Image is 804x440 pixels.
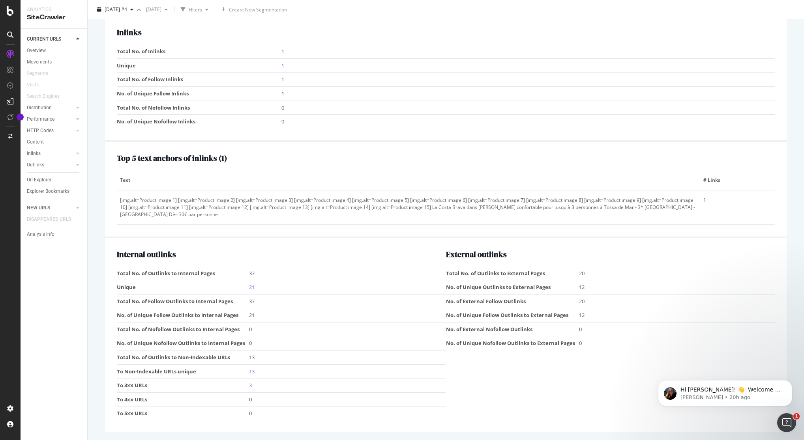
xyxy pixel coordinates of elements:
td: No. of Unique Follow Inlinks [117,86,281,101]
div: Segments [27,69,48,78]
td: No. of Unique Follow Outlinks to External Pages [446,308,579,323]
div: Filters [189,6,202,13]
div: Overview [27,47,46,55]
div: Performance [27,115,54,123]
a: NEW URLS [27,204,74,212]
td: 37 [249,267,446,280]
h2: External outlinks [446,250,775,259]
span: # Links [703,177,770,184]
td: No. of External Nofollow Outlinks [446,322,579,336]
div: Analytics [27,6,81,13]
td: 1 [281,86,775,101]
td: 0 [281,101,775,115]
td: To Non-Indexable URLs unique [117,364,249,378]
div: Content [27,138,44,146]
td: 0 [249,322,446,336]
td: Total No. of Outlinks to Internal Pages [117,267,249,280]
td: To 4xx URLs [117,392,249,406]
td: No. of Unique Nofollow Outlinks to External Pages [446,336,579,350]
span: Text [120,177,695,184]
span: vs [137,6,143,13]
td: 0 [249,336,446,351]
div: Analysis Info [27,230,54,239]
div: Url Explorer [27,176,51,184]
td: 20 [579,294,775,308]
td: 0 [281,115,775,129]
td: 1 [281,45,775,58]
iframe: Intercom notifications message [646,364,804,419]
span: 1 [793,413,800,419]
h2: Top 5 text anchors of inlinks ( 1 ) [117,154,775,162]
a: Explorer Bookmarks [27,187,82,196]
td: Total No. of Follow Inlinks [117,73,281,87]
div: Outlinks [27,161,44,169]
div: 1 [703,197,772,204]
div: DISAPPEARED URLS [27,215,71,224]
td: To 3xx URLs [117,378,249,393]
a: CURRENT URLS [27,35,74,43]
td: No. of Unique Follow Outlinks to Internal Pages [117,308,249,323]
button: [DATE] #4 [94,3,137,16]
td: 12 [579,308,775,323]
div: Movements [27,58,52,66]
td: 37 [249,294,446,308]
div: SiteCrawler [27,13,81,22]
h2: Inlinks [117,28,775,37]
td: Total No. of Follow Outlinks to Internal Pages [117,294,249,308]
td: Total No. of Outlinks to Non-Indexable URLs [117,351,249,365]
td: No. of Unique Nofollow Outlinks to Internal Pages [117,336,249,351]
div: HTTP Codes [27,127,54,135]
div: Tooltip anchor [17,114,24,121]
td: 0 [579,336,775,350]
iframe: Intercom live chat [777,413,796,432]
td: 0 [249,392,446,406]
div: CURRENT URLS [27,35,61,43]
div: NEW URLS [27,204,50,212]
td: No. of Unique Nofollow Inlinks [117,115,281,129]
a: DISAPPEARED URLS [27,215,79,224]
a: Url Explorer [27,176,82,184]
span: 2025 Sep. 2nd #4 [105,6,127,13]
a: Segments [27,69,56,78]
td: 0 [579,322,775,336]
a: Analysis Info [27,230,82,239]
div: Search Engines [27,92,60,101]
a: Content [27,138,82,146]
span: 2025 Sep. 2nd [143,6,161,13]
div: Visits [27,81,39,89]
td: No. of Unique Outlinks to External Pages [446,280,579,295]
td: 13 [249,351,446,365]
button: Create New Segmentation [218,3,290,16]
a: Movements [27,58,82,66]
td: 21 [249,308,446,323]
td: No. of External Follow Outlinks [446,294,579,308]
div: Distribution [27,104,52,112]
td: 12 [579,280,775,295]
div: Inlinks [27,149,41,158]
td: Total No. of Nofollow Outlinks to Internal Pages [117,322,249,336]
td: Unique [117,58,281,73]
td: 20 [579,267,775,280]
div: [img.alt=Product image 1] [img.alt=Product image 2] [img.alt=Product image 3] [img.alt=Product im... [120,197,697,218]
a: Performance [27,115,74,123]
td: Unique [117,280,249,295]
td: Total No. of Nofollow Inlinks [117,101,281,115]
a: HTTP Codes [27,127,74,135]
a: Distribution [27,104,74,112]
span: Create New Segmentation [229,6,287,13]
button: Filters [178,3,212,16]
h2: Internal outlinks [117,250,446,259]
div: Explorer Bookmarks [27,187,69,196]
a: Search Engines [27,92,67,101]
td: Total No. of Outlinks to External Pages [446,267,579,280]
td: 0 [249,406,446,420]
td: 1 [281,73,775,87]
a: Outlinks [27,161,74,169]
a: Inlinks [27,149,74,158]
a: 3 [249,382,252,389]
a: 1 [281,62,284,69]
